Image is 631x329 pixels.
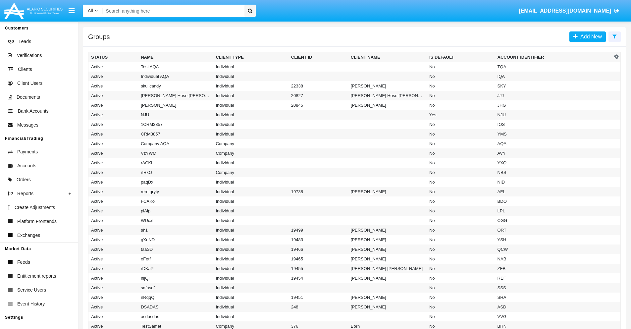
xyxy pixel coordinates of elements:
[88,62,138,72] td: Active
[427,293,495,302] td: No
[88,216,138,225] td: Active
[289,187,348,196] td: 19738
[88,8,93,13] span: All
[495,81,612,91] td: SKY
[348,91,427,100] td: [PERSON_NAME] Hose [PERSON_NAME]
[427,52,495,62] th: Is Default
[495,196,612,206] td: BDO
[495,139,612,148] td: AQA
[427,91,495,100] td: No
[348,187,427,196] td: [PERSON_NAME]
[17,80,42,87] span: Client Users
[213,245,288,254] td: Individual
[138,273,213,283] td: nljQl
[88,302,138,312] td: Active
[138,52,213,62] th: Name
[495,120,612,129] td: IOS
[138,293,213,302] td: nRqqQ
[138,264,213,273] td: rDKaP
[17,273,56,280] span: Entitlement reports
[427,62,495,72] td: No
[348,264,427,273] td: [PERSON_NAME] [PERSON_NAME]
[427,158,495,168] td: No
[213,254,288,264] td: Individual
[495,158,612,168] td: YXQ
[213,273,288,283] td: Individual
[88,168,138,177] td: Active
[17,232,40,239] span: Exchanges
[427,216,495,225] td: No
[495,187,612,196] td: AFL
[213,110,288,120] td: Individual
[348,254,427,264] td: [PERSON_NAME]
[138,129,213,139] td: CRM3857
[213,293,288,302] td: Individual
[427,110,495,120] td: Yes
[495,264,612,273] td: ZFB
[495,254,612,264] td: NAB
[289,225,348,235] td: 19499
[138,206,213,216] td: plAlp
[17,190,33,197] span: Reports
[88,72,138,81] td: Active
[348,245,427,254] td: [PERSON_NAME]
[17,52,42,59] span: Verifications
[495,235,612,245] td: YSH
[348,100,427,110] td: [PERSON_NAME]
[3,1,64,21] img: Logo image
[213,100,288,110] td: Individual
[88,110,138,120] td: Active
[427,264,495,273] td: No
[213,302,288,312] td: Individual
[17,148,38,155] span: Payments
[495,206,612,216] td: LPL
[495,302,612,312] td: ASD
[427,245,495,254] td: No
[88,254,138,264] td: Active
[213,216,288,225] td: Individual
[213,91,288,100] td: Individual
[138,245,213,254] td: taaSD
[88,81,138,91] td: Active
[213,225,288,235] td: Individual
[88,225,138,235] td: Active
[427,100,495,110] td: No
[495,62,612,72] td: TQA
[495,52,612,62] th: Account Identifier
[88,235,138,245] td: Active
[213,235,288,245] td: Individual
[495,129,612,139] td: YMS
[19,38,31,45] span: Leads
[289,302,348,312] td: 248
[138,302,213,312] td: DSADAS
[18,66,32,73] span: Clients
[17,218,57,225] span: Platform Frontends
[103,5,242,17] input: Search
[427,187,495,196] td: No
[348,52,427,62] th: Client Name
[138,312,213,321] td: asdasdas
[427,177,495,187] td: No
[495,293,612,302] td: SHA
[289,293,348,302] td: 19451
[495,168,612,177] td: NBS
[495,312,612,321] td: VVG
[88,52,138,62] th: Status
[289,100,348,110] td: 20845
[495,148,612,158] td: AVY
[138,216,213,225] td: WUcxf
[495,225,612,235] td: ORT
[427,302,495,312] td: No
[516,2,623,20] a: [EMAIL_ADDRESS][DOMAIN_NAME]
[495,91,612,100] td: JJJ
[495,216,612,225] td: CGG
[427,312,495,321] td: No
[213,312,288,321] td: Individual
[289,264,348,273] td: 19455
[17,259,30,266] span: Feeds
[17,176,31,183] span: Orders
[213,129,288,139] td: Individual
[88,120,138,129] td: Active
[289,52,348,62] th: Client ID
[213,206,288,216] td: Individual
